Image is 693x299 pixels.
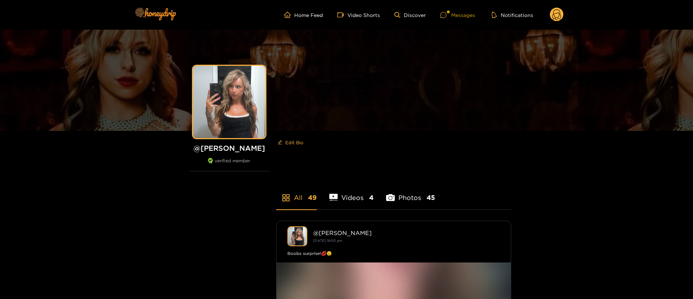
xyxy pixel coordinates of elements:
[386,177,435,209] li: Photos
[276,177,317,209] li: All
[369,193,373,202] span: 4
[278,140,282,145] span: edit
[287,226,307,246] img: kendra
[282,193,290,202] span: appstore
[308,193,317,202] span: 49
[313,230,500,236] div: @ [PERSON_NAME]
[337,12,380,18] a: Video Shorts
[394,12,426,18] a: Discover
[189,158,269,171] div: verified member
[313,239,342,243] small: [DATE] 19:00 pm
[284,12,294,18] span: home
[276,137,305,148] button: editEdit Bio
[329,177,374,209] li: Videos
[489,11,535,18] button: Notifications
[189,144,269,153] h1: @ [PERSON_NAME]
[427,193,435,202] span: 45
[285,139,303,146] span: Edit Bio
[440,11,475,19] div: Messages
[284,12,323,18] a: Home Feed
[337,12,347,18] span: video-camera
[287,250,500,257] div: Boobs surprise!💋😉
